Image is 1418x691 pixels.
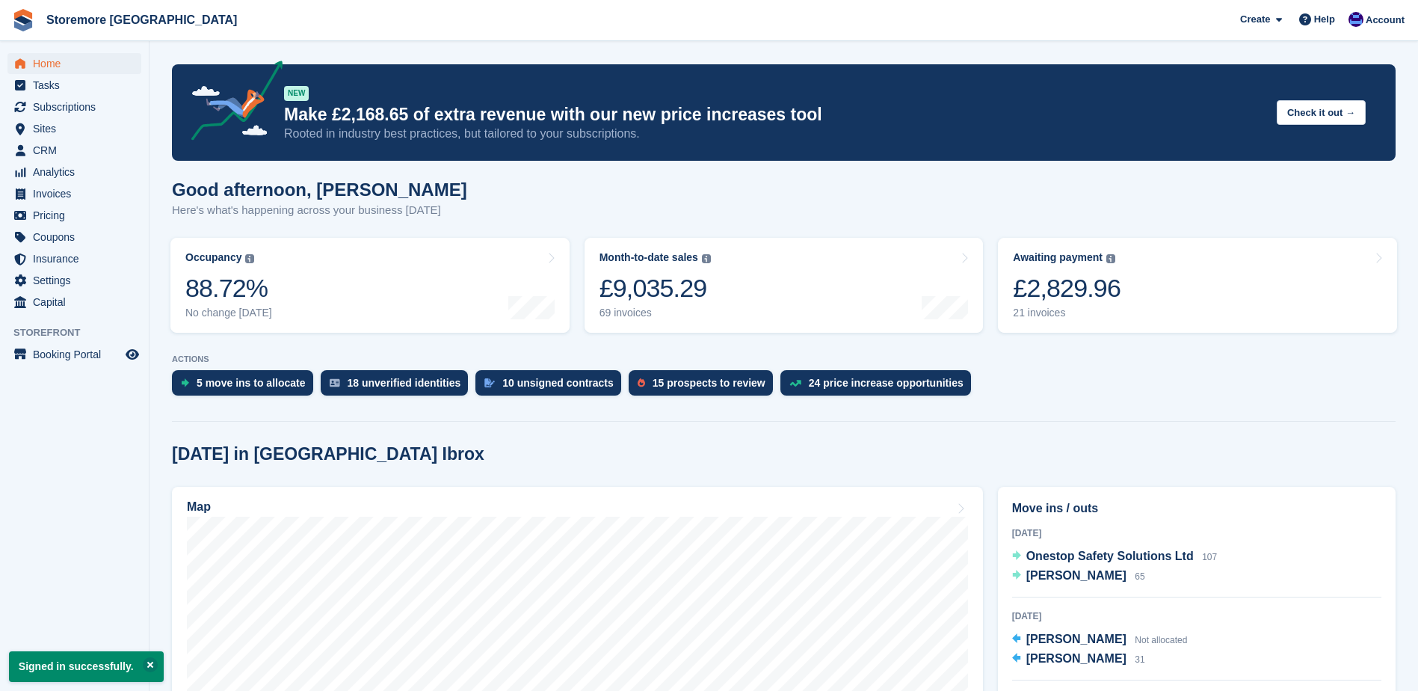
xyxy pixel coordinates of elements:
[13,325,149,340] span: Storefront
[33,96,123,117] span: Subscriptions
[1026,569,1126,582] span: [PERSON_NAME]
[1013,251,1103,264] div: Awaiting payment
[653,377,765,389] div: 15 prospects to review
[33,75,123,96] span: Tasks
[33,118,123,139] span: Sites
[1366,13,1405,28] span: Account
[40,7,243,32] a: Storemore [GEOGRAPHIC_DATA]
[185,251,241,264] div: Occupancy
[1026,652,1126,665] span: [PERSON_NAME]
[9,651,164,682] p: Signed in successfully.
[1013,273,1120,304] div: £2,829.96
[7,162,141,182] a: menu
[33,248,123,269] span: Insurance
[7,140,141,161] a: menu
[702,254,711,263] img: icon-info-grey-7440780725fd019a000dd9b08b2336e03edf1995a4989e88bcd33f0948082b44.svg
[33,344,123,365] span: Booking Portal
[7,248,141,269] a: menu
[599,251,698,264] div: Month-to-date sales
[181,378,189,387] img: move_ins_to_allocate_icon-fdf77a2bb77ea45bf5b3d319d69a93e2d87916cf1d5bf7949dd705db3b84f3ca.svg
[172,202,467,219] p: Here's what's happening across your business [DATE]
[1135,635,1187,645] span: Not allocated
[585,238,984,333] a: Month-to-date sales £9,035.29 69 invoices
[1348,12,1363,27] img: Angela
[7,270,141,291] a: menu
[1012,547,1218,567] a: Onestop Safety Solutions Ltd 107
[172,444,484,464] h2: [DATE] in [GEOGRAPHIC_DATA] Ibrox
[475,370,629,403] a: 10 unsigned contracts
[599,307,711,319] div: 69 invoices
[638,378,645,387] img: prospect-51fa495bee0391a8d652442698ab0144808aea92771e9ea1ae160a38d050c398.svg
[599,273,711,304] div: £9,035.29
[284,86,309,101] div: NEW
[172,354,1396,364] p: ACTIONS
[1277,100,1366,125] button: Check it out →
[1013,307,1120,319] div: 21 invoices
[1012,630,1188,650] a: [PERSON_NAME] Not allocated
[1026,550,1194,562] span: Onestop Safety Solutions Ltd
[1012,650,1145,669] a: [PERSON_NAME] 31
[33,183,123,204] span: Invoices
[245,254,254,263] img: icon-info-grey-7440780725fd019a000dd9b08b2336e03edf1995a4989e88bcd33f0948082b44.svg
[7,227,141,248] a: menu
[780,370,978,403] a: 24 price increase opportunities
[348,377,461,389] div: 18 unverified identities
[185,273,272,304] div: 88.72%
[7,75,141,96] a: menu
[1202,552,1217,562] span: 107
[1012,567,1145,586] a: [PERSON_NAME] 65
[1026,633,1126,645] span: [PERSON_NAME]
[998,238,1397,333] a: Awaiting payment £2,829.96 21 invoices
[1135,571,1144,582] span: 65
[179,61,283,146] img: price-adjustments-announcement-icon-8257ccfd72463d97f412b2fc003d46551f7dbcb40ab6d574587a9cd5c0d94...
[33,227,123,248] span: Coupons
[12,9,34,31] img: stora-icon-8386f47178a22dfd0bd8f6a31ec36ba5ce8667c1dd55bd0f319d3a0aa187defe.svg
[502,377,614,389] div: 10 unsigned contracts
[33,270,123,291] span: Settings
[284,104,1265,126] p: Make £2,168.65 of extra revenue with our new price increases tool
[1106,254,1115,263] img: icon-info-grey-7440780725fd019a000dd9b08b2336e03edf1995a4989e88bcd33f0948082b44.svg
[33,292,123,313] span: Capital
[7,53,141,74] a: menu
[1012,500,1381,518] h2: Move ins / outs
[1135,654,1144,665] span: 31
[187,500,211,514] h2: Map
[33,205,123,226] span: Pricing
[330,378,340,387] img: verify_identity-adf6edd0f0f0b5bbfe63781bf79b02c33cf7c696d77639b501bdc392416b5a36.svg
[284,126,1265,142] p: Rooted in industry best practices, but tailored to your subscriptions.
[33,53,123,74] span: Home
[172,179,467,200] h1: Good afternoon, [PERSON_NAME]
[629,370,780,403] a: 15 prospects to review
[7,183,141,204] a: menu
[197,377,306,389] div: 5 move ins to allocate
[185,307,272,319] div: No change [DATE]
[1012,526,1381,540] div: [DATE]
[33,140,123,161] span: CRM
[809,377,964,389] div: 24 price increase opportunities
[1240,12,1270,27] span: Create
[7,205,141,226] a: menu
[7,344,141,365] a: menu
[170,238,570,333] a: Occupancy 88.72% No change [DATE]
[1314,12,1335,27] span: Help
[33,162,123,182] span: Analytics
[7,292,141,313] a: menu
[7,96,141,117] a: menu
[789,380,801,387] img: price_increase_opportunities-93ffe204e8149a01c8c9dc8f82e8f89637d9d84a8eef4429ea346261dce0b2c0.svg
[7,118,141,139] a: menu
[172,370,321,403] a: 5 move ins to allocate
[484,378,495,387] img: contract_signature_icon-13c848040528278c33f63329250d36e43548de30e8caae1d1a13099fd9432cc5.svg
[123,345,141,363] a: Preview store
[321,370,476,403] a: 18 unverified identities
[1012,609,1381,623] div: [DATE]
